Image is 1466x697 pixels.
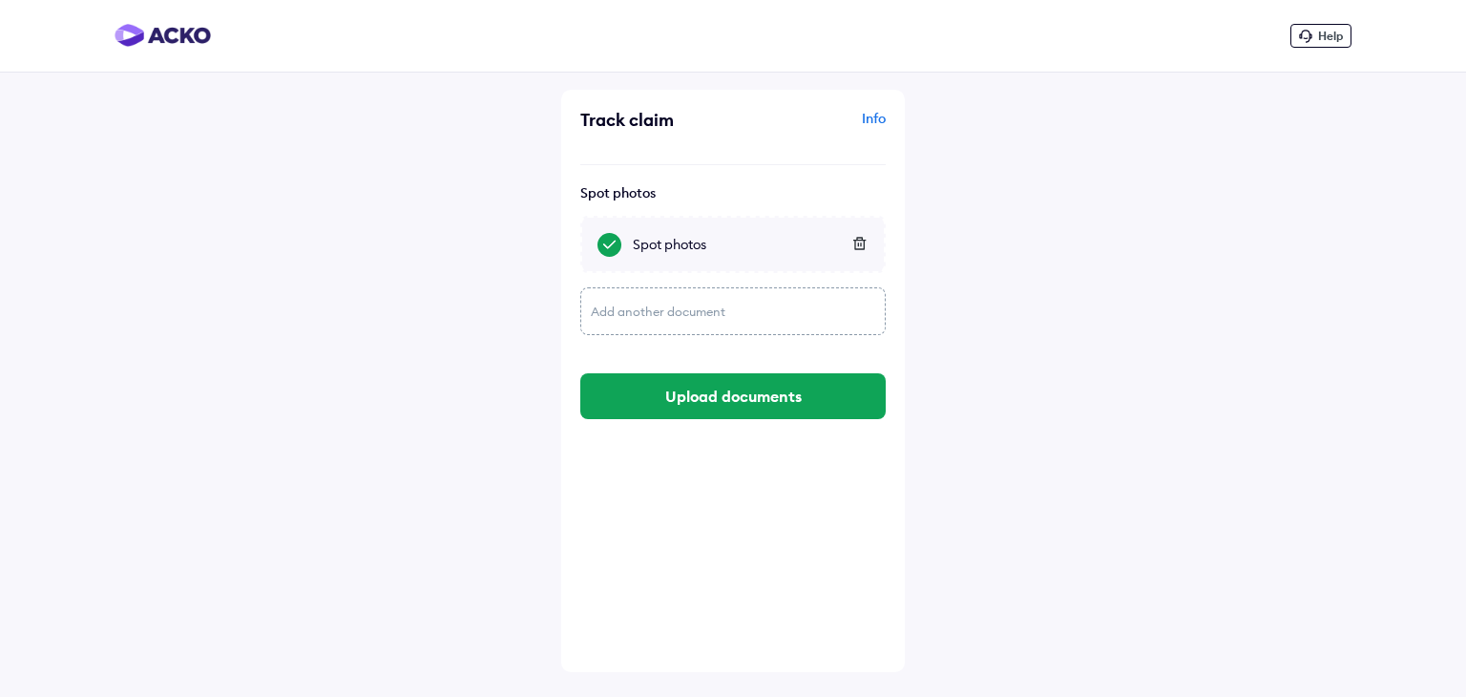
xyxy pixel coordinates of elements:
span: Help [1318,29,1343,43]
div: Spot photos [580,184,886,201]
div: Spot photos [633,235,869,254]
div: Track claim [580,109,728,131]
div: Add another document [580,287,886,335]
button: Upload documents [580,373,886,419]
img: horizontal-gradient.png [115,24,211,47]
div: Info [738,109,886,145]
